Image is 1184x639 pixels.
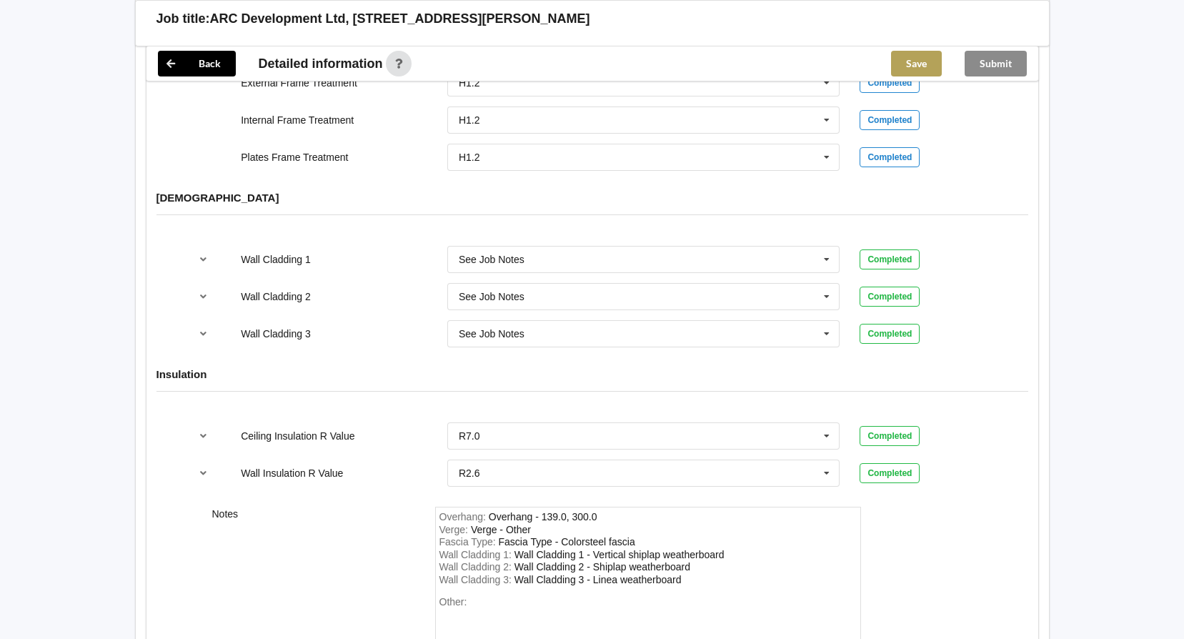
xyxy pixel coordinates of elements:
[514,549,725,560] div: WallCladding1
[158,51,236,76] button: Back
[891,51,942,76] button: Save
[439,549,514,560] span: Wall Cladding 1 :
[210,11,590,27] h3: ARC Development Ltd, [STREET_ADDRESS][PERSON_NAME]
[241,328,311,340] label: Wall Cladding 3
[156,367,1028,381] h4: Insulation
[514,561,690,573] div: WallCladding2
[860,426,920,446] div: Completed
[189,321,217,347] button: reference-toggle
[514,574,682,585] div: WallCladding3
[459,152,480,162] div: H1.2
[459,329,524,339] div: See Job Notes
[459,115,480,125] div: H1.2
[189,423,217,449] button: reference-toggle
[241,291,311,302] label: Wall Cladding 2
[156,191,1028,204] h4: [DEMOGRAPHIC_DATA]
[241,114,354,126] label: Internal Frame Treatment
[860,463,920,483] div: Completed
[439,561,514,573] span: Wall Cladding 2 :
[499,536,635,548] div: FasciaType
[156,11,210,27] h3: Job title:
[241,467,343,479] label: Wall Insulation R Value
[241,152,348,163] label: Plates Frame Treatment
[860,249,920,269] div: Completed
[241,254,311,265] label: Wall Cladding 1
[860,73,920,93] div: Completed
[259,57,383,70] span: Detailed information
[459,468,480,478] div: R2.6
[439,511,489,522] span: Overhang :
[860,287,920,307] div: Completed
[489,511,597,522] div: Overhang
[860,324,920,344] div: Completed
[459,78,480,88] div: H1.2
[439,574,514,585] span: Wall Cladding 3 :
[189,284,217,309] button: reference-toggle
[439,536,499,548] span: Fascia Type :
[860,147,920,167] div: Completed
[439,596,467,608] span: Other:
[459,254,524,264] div: See Job Notes
[860,110,920,130] div: Completed
[439,524,471,535] span: Verge :
[189,460,217,486] button: reference-toggle
[189,247,217,272] button: reference-toggle
[241,77,357,89] label: External Frame Treatment
[471,524,531,535] div: Verge
[459,292,524,302] div: See Job Notes
[459,431,480,441] div: R7.0
[241,430,354,442] label: Ceiling Insulation R Value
